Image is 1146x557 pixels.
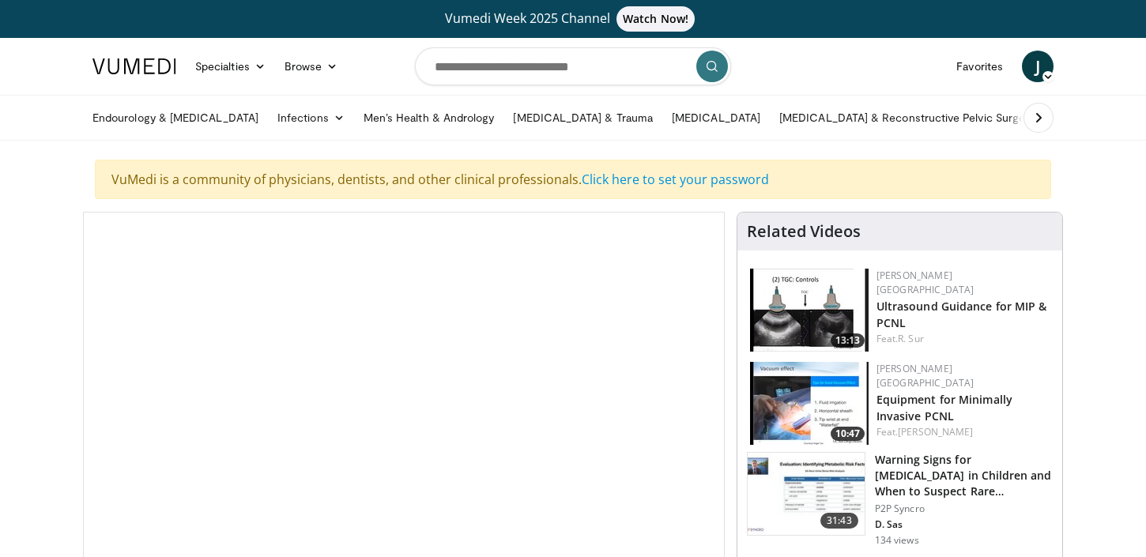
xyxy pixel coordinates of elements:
h4: Related Videos [747,222,861,241]
img: VuMedi Logo [92,58,176,74]
p: 134 views [875,534,919,547]
a: J [1022,51,1054,82]
a: 10:47 [750,362,869,445]
a: [PERSON_NAME] [GEOGRAPHIC_DATA] [876,362,974,390]
a: [MEDICAL_DATA] [662,102,770,134]
a: 31:43 Warning Signs for [MEDICAL_DATA] in Children and When to Suspect Rare… P2P Syncro D. Sas 13... [747,452,1053,547]
a: Endourology & [MEDICAL_DATA] [83,102,268,134]
span: 13:13 [831,333,865,348]
h3: Warning Signs for [MEDICAL_DATA] in Children and When to Suspect Rare… [875,452,1053,499]
span: 31:43 [820,513,858,529]
span: 10:47 [831,427,865,441]
a: Equipment for Minimally Invasive PCNL [876,392,1012,423]
div: VuMedi is a community of physicians, dentists, and other clinical professionals. [95,160,1051,199]
p: P2P Syncro [875,502,1053,515]
a: R. Sur [898,332,924,345]
a: 13:13 [750,269,869,352]
a: [MEDICAL_DATA] & Reconstructive Pelvic Surgery [770,102,1044,134]
a: Specialties [186,51,275,82]
a: [PERSON_NAME] [GEOGRAPHIC_DATA] [876,269,974,296]
img: 57193a21-700a-4103-8163-b4069ca57589.150x105_q85_crop-smart_upscale.jpg [750,362,869,445]
a: Ultrasound Guidance for MIP & PCNL [876,299,1047,330]
input: Search topics, interventions [415,47,731,85]
span: Watch Now! [616,6,695,32]
a: Men’s Health & Andrology [354,102,504,134]
p: D. Sas [875,518,1053,531]
img: b1bc6859-4bdd-4be1-8442-b8b8c53ce8a1.150x105_q85_crop-smart_upscale.jpg [748,453,865,535]
a: [MEDICAL_DATA] & Trauma [503,102,662,134]
div: Feat. [876,332,1050,346]
a: Infections [268,102,354,134]
a: Browse [275,51,348,82]
div: Feat. [876,425,1050,439]
img: ae74b246-eda0-4548-a041-8444a00e0b2d.150x105_q85_crop-smart_upscale.jpg [750,269,869,352]
a: Favorites [947,51,1012,82]
a: Click here to set your password [582,171,769,188]
a: [PERSON_NAME] [898,425,973,438]
a: Vumedi Week 2025 ChannelWatch Now! [95,6,1051,32]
